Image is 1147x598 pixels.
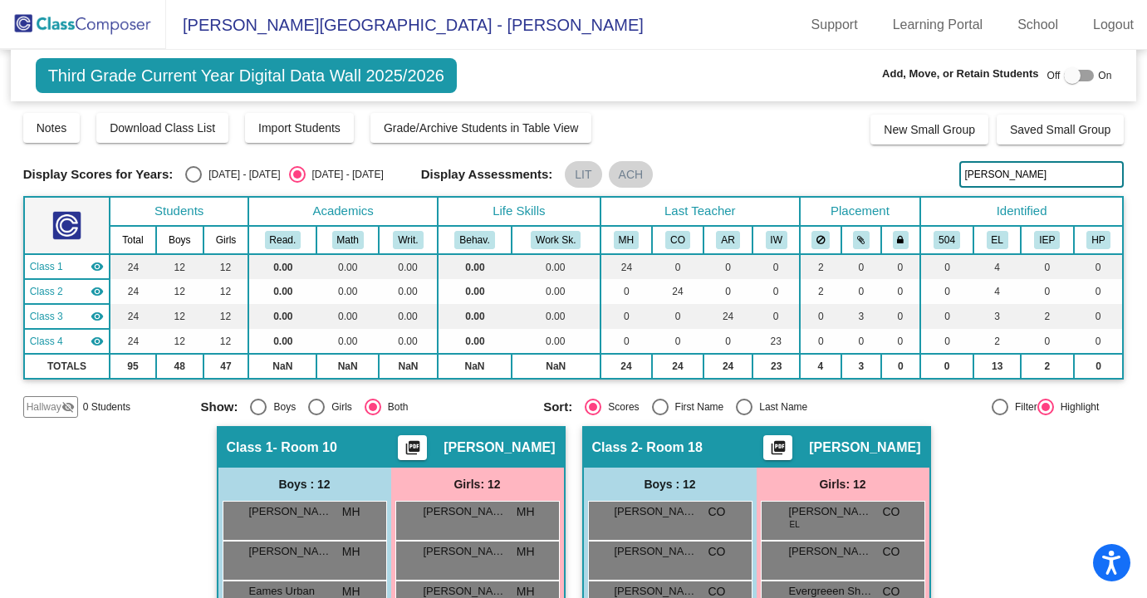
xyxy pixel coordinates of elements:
[342,543,360,561] span: MH
[752,304,800,329] td: 0
[273,439,337,456] span: - Room 10
[1021,304,1074,329] td: 2
[880,12,997,38] a: Learning Portal
[652,226,703,254] th: Charity Ochoa
[249,543,332,560] span: [PERSON_NAME]
[592,439,639,456] span: Class 2
[30,334,63,349] span: Class 4
[652,279,703,304] td: 24
[881,226,920,254] th: Keep with teacher
[110,226,155,254] th: Total
[203,329,248,354] td: 12
[248,354,316,379] td: NaN
[30,259,63,274] span: Class 1
[384,121,579,135] span: Grade/Archive Students in Table View
[752,226,800,254] th: Ian White
[325,399,352,414] div: Girls
[703,304,753,329] td: 24
[752,354,800,379] td: 23
[379,279,438,304] td: 0.00
[391,468,564,501] div: Girls: 12
[265,231,301,249] button: Read.
[512,254,600,279] td: 0.00
[248,254,316,279] td: 0.00
[987,231,1008,249] button: EL
[379,304,438,329] td: 0.00
[156,279,203,304] td: 12
[789,543,872,560] span: [PERSON_NAME]
[883,503,900,521] span: CO
[870,115,988,145] button: New Small Group
[1074,279,1124,304] td: 0
[881,304,920,329] td: 0
[1074,304,1124,329] td: 0
[1074,254,1124,279] td: 0
[1074,354,1124,379] td: 0
[1021,279,1074,304] td: 0
[665,231,690,249] button: CO
[881,329,920,354] td: 0
[1054,399,1100,414] div: Highlight
[24,354,110,379] td: TOTALS
[703,329,753,354] td: 0
[156,329,203,354] td: 12
[600,197,800,226] th: Last Teacher
[166,12,644,38] span: [PERSON_NAME][GEOGRAPHIC_DATA] - [PERSON_NAME]
[1021,329,1074,354] td: 0
[600,254,653,279] td: 24
[306,167,384,182] div: [DATE] - [DATE]
[454,231,494,249] button: Behav.
[24,254,110,279] td: Mary Hellman - Room 10
[703,226,753,254] th: Alyssa Romer
[600,354,653,379] td: 24
[403,439,423,463] mat-icon: picture_as_pdf
[881,354,920,379] td: 0
[512,354,600,379] td: NaN
[652,329,703,354] td: 0
[258,121,341,135] span: Import Students
[669,399,724,414] div: First Name
[841,254,881,279] td: 0
[800,226,841,254] th: Keep away students
[248,279,316,304] td: 0.00
[531,231,581,249] button: Work Sk.
[639,439,703,456] span: - Room 18
[438,197,600,226] th: Life Skills
[61,400,75,414] mat-icon: visibility_off
[379,254,438,279] td: 0.00
[841,329,881,354] td: 0
[110,254,155,279] td: 24
[1004,12,1071,38] a: School
[800,197,920,226] th: Placement
[708,503,726,521] span: CO
[973,329,1021,354] td: 2
[703,354,753,379] td: 24
[752,329,800,354] td: 23
[200,399,531,415] mat-radio-group: Select an option
[203,226,248,254] th: Girls
[920,254,974,279] td: 0
[615,503,698,520] span: [PERSON_NAME]
[316,329,378,354] td: 0.00
[920,197,1124,226] th: Identified
[24,279,110,304] td: Charity Ochoa - Room 18
[766,231,787,249] button: IW
[543,399,572,414] span: Sort:
[800,279,841,304] td: 2
[752,254,800,279] td: 0
[920,279,974,304] td: 0
[156,354,203,379] td: 48
[716,231,739,249] button: AR
[789,503,872,520] span: [PERSON_NAME]
[91,335,104,348] mat-icon: visibility
[23,167,174,182] span: Display Scores for Years:
[790,518,800,531] span: EL
[703,279,753,304] td: 0
[218,468,391,501] div: Boys : 12
[800,304,841,329] td: 0
[512,304,600,329] td: 0.00
[708,543,726,561] span: CO
[424,503,507,520] span: [PERSON_NAME]
[609,161,654,188] mat-chip: ACH
[202,167,280,182] div: [DATE] - [DATE]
